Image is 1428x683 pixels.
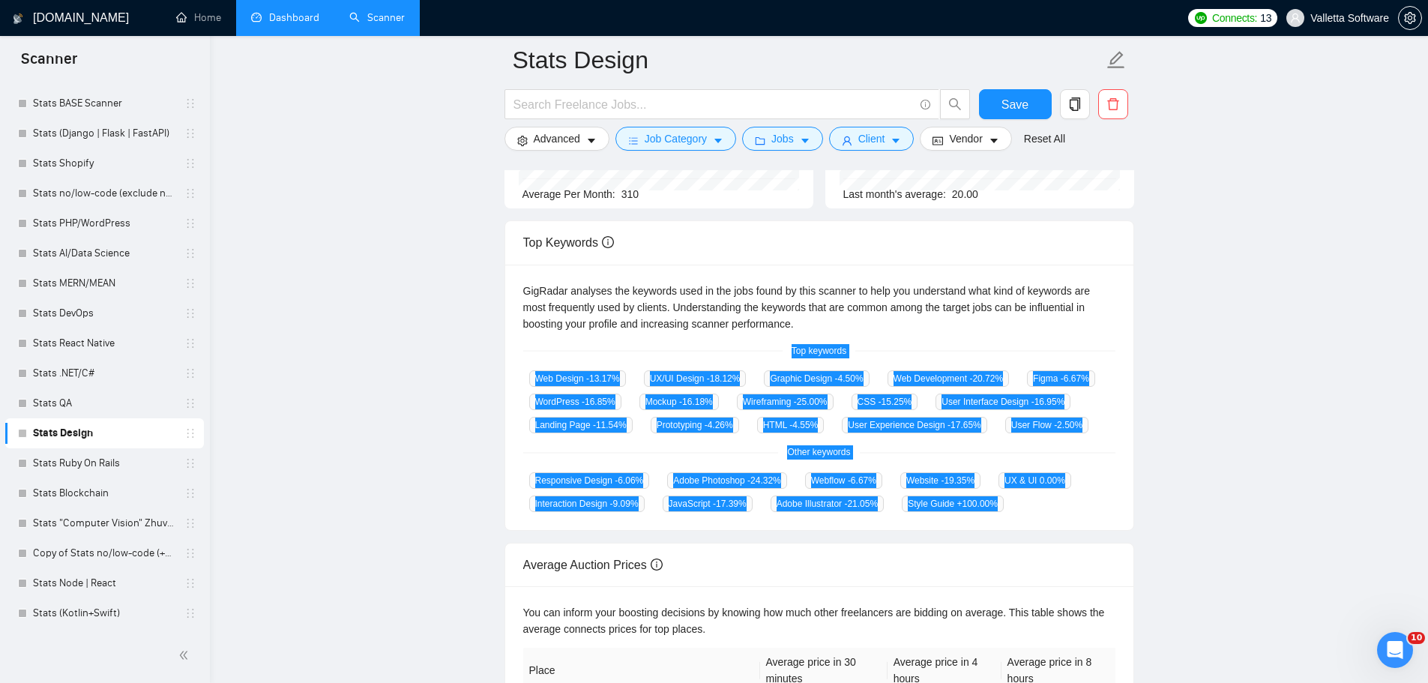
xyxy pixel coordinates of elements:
span: user [1290,13,1301,23]
span: -4.50 % [835,373,864,384]
span: WordPress [529,394,621,410]
span: edit [1106,50,1126,70]
a: homeHome [176,11,221,24]
span: User Experience Design [842,417,986,433]
span: Advanced [534,130,580,147]
span: Adobe Illustrator [771,496,884,512]
a: Stats no/low-code (exclude n8n) [33,178,175,208]
span: -21.05 % [844,499,878,509]
span: 10 [1408,632,1425,644]
span: setting [1399,12,1421,24]
span: -2.50 % [1054,420,1082,430]
span: -6.06 % [615,475,643,486]
span: caret-down [891,135,901,146]
span: Top keywords [783,344,855,358]
span: Adobe Photoshop [667,472,786,489]
span: Webflow [805,472,882,489]
span: -20.72 % [969,373,1003,384]
span: holder [184,397,196,409]
a: Stats (Kotlin+Swift) [33,598,175,628]
span: Other keywords [778,445,859,460]
button: userClientcaret-down [829,127,915,151]
span: Connects: [1212,10,1257,26]
span: holder [184,487,196,499]
a: setting [1398,12,1422,24]
a: searchScanner [349,11,405,24]
div: You can inform your boosting decisions by knowing how much other freelancers are bidding on avera... [523,604,1115,637]
span: Scanner [9,48,89,79]
span: holder [184,427,196,439]
span: holder [184,127,196,139]
span: Landing Page [529,417,633,433]
a: Stats QA [33,388,175,418]
span: holder [184,367,196,379]
span: CSS [852,394,918,410]
img: logo [13,7,23,31]
span: -18.12 % [707,373,741,384]
span: double-left [178,648,193,663]
span: holder [184,547,196,559]
span: caret-down [989,135,999,146]
a: Stats PHP/WordPress [33,208,175,238]
span: HTML [757,417,825,433]
span: info-circle [602,236,614,248]
a: Stats Ruby On Rails [33,448,175,478]
span: holder [184,607,196,619]
input: Scanner name... [513,41,1103,79]
span: -25.00 % [794,397,828,407]
button: search [940,89,970,119]
span: Mockup [639,394,719,410]
span: folder [755,135,765,146]
span: Prototyping [651,417,739,433]
span: holder [184,337,196,349]
span: holder [184,247,196,259]
span: holder [184,457,196,469]
span: 310 [621,188,639,200]
span: Web Development [888,370,1010,387]
span: +100.00 % [957,499,998,509]
a: Stats Shopify [33,148,175,178]
span: -16.18 % [679,397,713,407]
span: info-circle [921,100,930,109]
button: Save [979,89,1052,119]
span: Style Guide [902,496,1004,512]
a: dashboardDashboard [251,11,319,24]
span: Average Per Month: [522,188,615,200]
a: Stats Blockchain [33,478,175,508]
span: Vendor [949,130,982,147]
a: Stats .NET/C# [33,358,175,388]
iframe: Intercom live chat [1377,632,1413,668]
span: -4.55 % [789,420,818,430]
span: Last month's average: [843,188,946,200]
span: UX & UI [998,472,1071,489]
a: Stats MERN/MEAN [33,268,175,298]
span: search [941,97,969,111]
button: settingAdvancedcaret-down [504,127,609,151]
span: caret-down [586,135,597,146]
button: delete [1098,89,1128,119]
button: setting [1398,6,1422,30]
span: Save [1001,95,1028,114]
span: idcard [933,135,943,146]
a: Stats Node | React [33,568,175,598]
button: copy [1060,89,1090,119]
a: Stats Design [33,418,175,448]
span: -9.09 % [610,499,639,509]
span: holder [184,577,196,589]
span: Wireframing [737,394,834,410]
span: holder [184,97,196,109]
span: copy [1061,97,1089,111]
a: Copy of Stats no/low-code (+n8n) [33,538,175,568]
a: Stats (Django | Flask | FastAPI) [33,118,175,148]
span: -17.65 % [948,420,981,430]
span: -6.67 % [848,475,876,486]
span: Responsive Design [529,472,650,489]
span: caret-down [713,135,723,146]
span: Graphic Design [764,370,869,387]
span: Web Design [529,370,626,387]
span: 0.00 % [1040,475,1065,486]
span: setting [517,135,528,146]
span: -4.26 % [705,420,733,430]
div: Top Keywords [523,221,1115,264]
span: -13.17 % [586,373,620,384]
